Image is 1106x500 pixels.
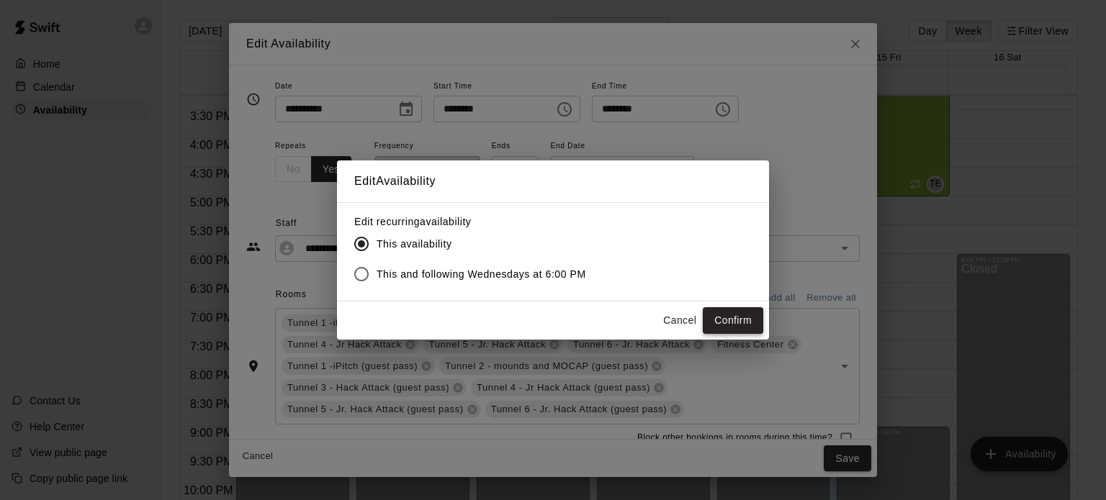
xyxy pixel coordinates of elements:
h2: Edit Availability [337,160,769,202]
label: Edit recurring availability [354,214,598,229]
button: Confirm [703,307,763,334]
span: This availability [377,237,451,252]
button: Cancel [657,307,703,334]
span: This and following Wednesdays at 6:00 PM [377,267,586,282]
